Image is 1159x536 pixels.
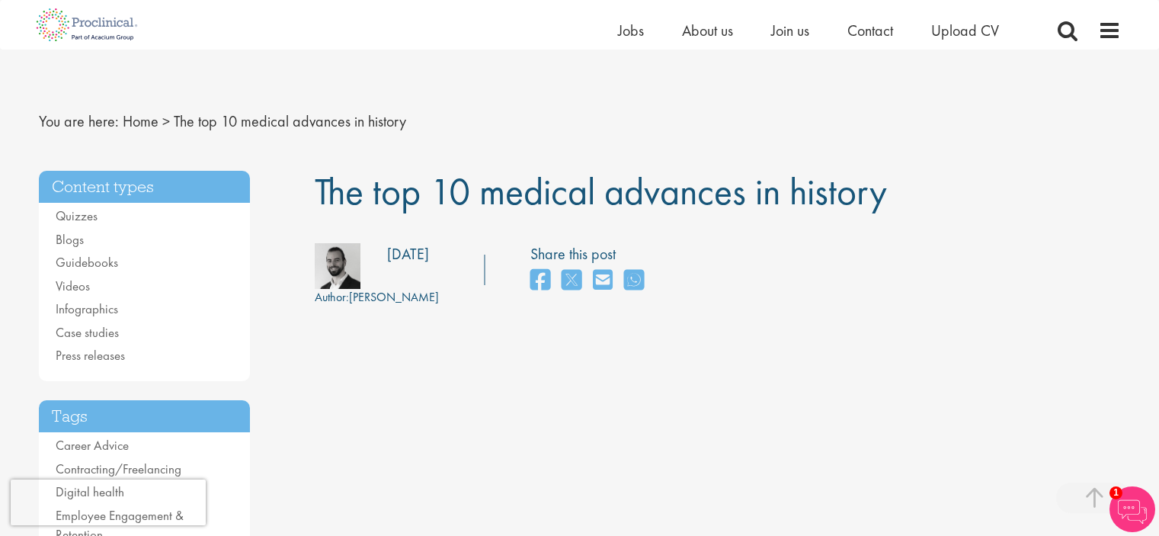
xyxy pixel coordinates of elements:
a: Guidebooks [56,254,118,271]
span: The top 10 medical advances in history [174,111,406,131]
span: Author: [315,289,349,305]
h3: Content types [39,171,251,204]
a: share on email [593,265,613,297]
a: Press releases [56,347,125,364]
a: share on twitter [562,265,581,297]
a: Contact [847,21,893,40]
span: 1 [1109,486,1122,499]
a: breadcrumb link [123,111,158,131]
label: Share this post [530,243,652,265]
h3: Tags [39,400,251,433]
a: Jobs [618,21,644,40]
span: You are here: [39,111,119,131]
a: Case studies [56,324,119,341]
a: Upload CV [931,21,999,40]
img: Chatbot [1109,486,1155,532]
a: Quizzes [56,207,98,224]
a: Videos [56,278,90,294]
a: Infographics [56,300,118,317]
div: [DATE] [387,243,429,265]
iframe: reCAPTCHA [11,480,206,525]
a: Career Advice [56,437,129,454]
span: The top 10 medical advances in history [315,167,887,216]
a: Contracting/Freelancing [56,461,181,477]
a: About us [682,21,733,40]
img: 76d2c18e-6ce3-4617-eefd-08d5a473185b [315,243,360,289]
a: Blogs [56,231,84,248]
span: > [162,111,170,131]
a: share on facebook [530,265,550,297]
div: [PERSON_NAME] [315,289,439,307]
a: share on whats app [624,265,644,297]
a: Join us [771,21,809,40]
